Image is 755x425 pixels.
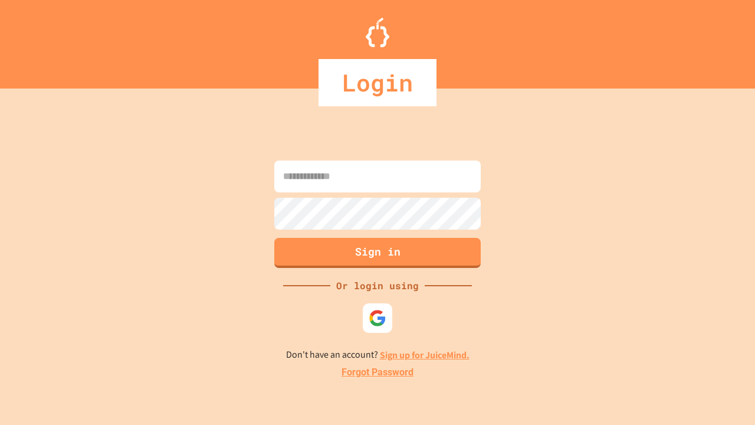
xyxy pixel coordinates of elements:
[366,18,389,47] img: Logo.svg
[380,349,470,361] a: Sign up for JuiceMind.
[286,348,470,362] p: Don't have an account?
[274,238,481,268] button: Sign in
[330,279,425,293] div: Or login using
[369,309,386,327] img: google-icon.svg
[319,59,436,106] div: Login
[342,365,413,380] a: Forgot Password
